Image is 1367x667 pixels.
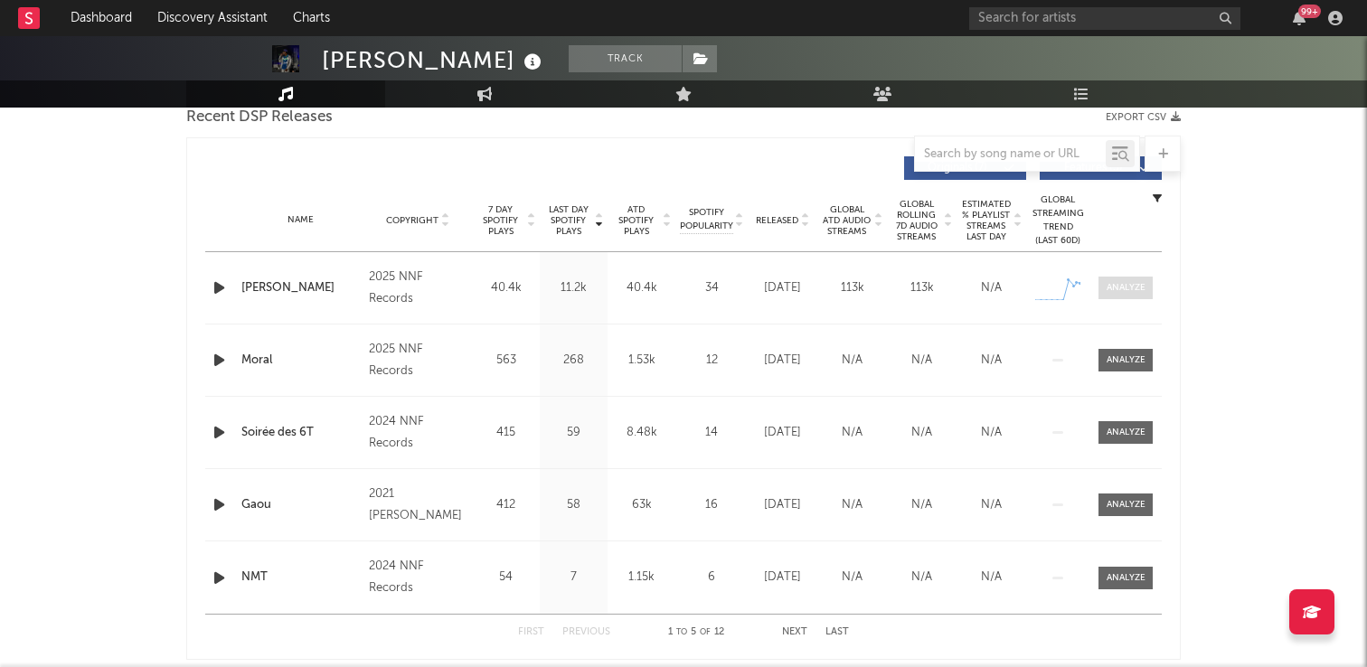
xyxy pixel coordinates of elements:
[241,279,360,297] a: [PERSON_NAME]
[961,424,1022,442] div: N/A
[961,199,1011,242] span: Estimated % Playlist Streams Last Day
[969,7,1240,30] input: Search for artists
[369,339,467,382] div: 2025 NNF Records
[241,568,360,587] a: NMT
[369,484,467,527] div: 2021 [PERSON_NAME]
[822,424,882,442] div: N/A
[891,352,952,370] div: N/A
[822,568,882,587] div: N/A
[680,352,743,370] div: 12
[680,496,743,514] div: 16
[241,213,360,227] div: Name
[476,279,535,297] div: 40.4k
[369,411,467,455] div: 2024 NNF Records
[386,215,438,226] span: Copyright
[612,204,660,237] span: ATD Spotify Plays
[822,204,872,237] span: Global ATD Audio Streams
[241,496,360,514] a: Gaou
[1031,193,1085,248] div: Global Streaming Trend (Last 60D)
[1106,112,1181,123] button: Export CSV
[544,204,592,237] span: Last Day Spotify Plays
[1293,11,1306,25] button: 99+
[241,424,360,442] a: Soirée des 6T
[612,496,671,514] div: 63k
[186,107,333,128] span: Recent DSP Releases
[915,147,1106,162] input: Search by song name or URL
[822,496,882,514] div: N/A
[476,352,535,370] div: 563
[612,424,671,442] div: 8.48k
[752,279,813,297] div: [DATE]
[544,568,603,587] div: 7
[961,568,1022,587] div: N/A
[569,45,682,72] button: Track
[544,352,603,370] div: 268
[612,568,671,587] div: 1.15k
[891,568,952,587] div: N/A
[752,352,813,370] div: [DATE]
[680,424,743,442] div: 14
[891,496,952,514] div: N/A
[961,496,1022,514] div: N/A
[544,279,603,297] div: 11.2k
[544,496,603,514] div: 58
[612,352,671,370] div: 1.53k
[891,424,952,442] div: N/A
[476,424,535,442] div: 415
[476,568,535,587] div: 54
[961,352,1022,370] div: N/A
[544,424,603,442] div: 59
[822,352,882,370] div: N/A
[752,568,813,587] div: [DATE]
[612,279,671,297] div: 40.4k
[322,45,546,75] div: [PERSON_NAME]
[676,628,687,636] span: to
[518,627,544,637] button: First
[646,622,746,644] div: 1 5 12
[891,199,941,242] span: Global Rolling 7D Audio Streams
[752,424,813,442] div: [DATE]
[680,206,733,233] span: Spotify Popularity
[752,496,813,514] div: [DATE]
[476,204,524,237] span: 7 Day Spotify Plays
[1298,5,1321,18] div: 99 +
[822,279,882,297] div: 113k
[680,279,743,297] div: 34
[700,628,711,636] span: of
[369,556,467,599] div: 2024 NNF Records
[825,627,849,637] button: Last
[782,627,807,637] button: Next
[756,215,798,226] span: Released
[680,568,743,587] div: 6
[891,279,952,297] div: 113k
[369,267,467,310] div: 2025 NNF Records
[476,496,535,514] div: 412
[241,352,360,370] a: Moral
[961,279,1022,297] div: N/A
[562,627,610,637] button: Previous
